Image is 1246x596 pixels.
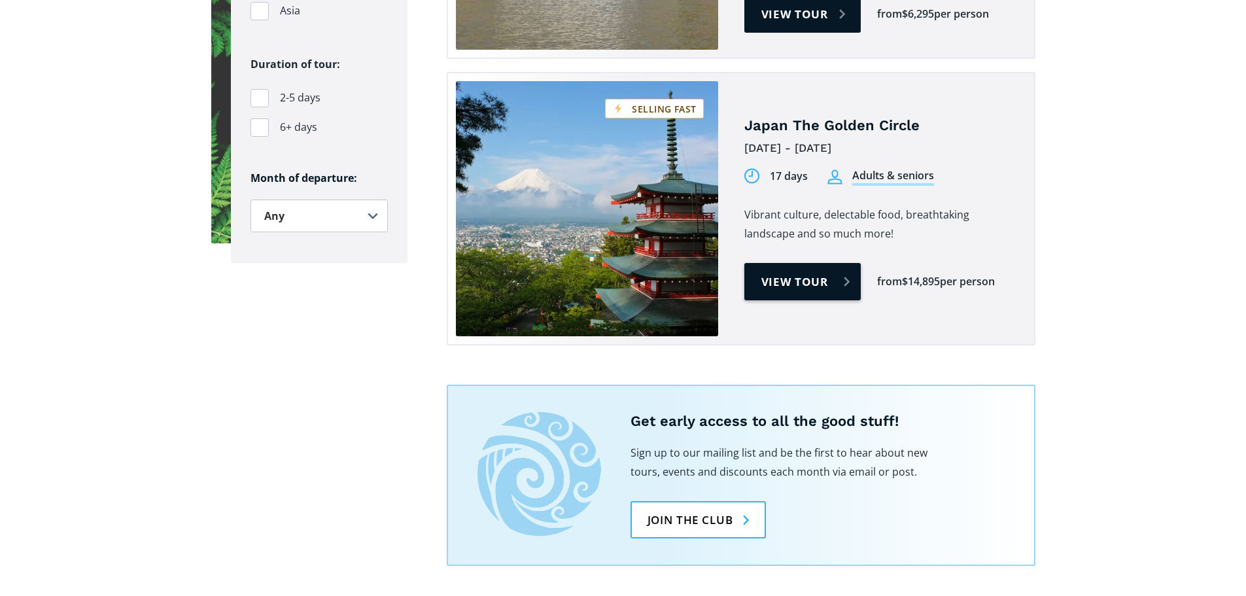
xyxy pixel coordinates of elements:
[784,169,808,184] div: days
[251,55,340,74] legend: Duration of tour:
[877,7,902,22] div: from
[251,171,388,185] h6: Month of departure:
[770,169,782,184] div: 17
[631,501,766,538] a: Join the club
[852,168,934,186] div: Adults & seniors
[631,412,1005,431] h5: Get early access to all the good stuff!
[934,7,989,22] div: per person
[280,89,320,107] span: 2-5 days
[744,138,1014,158] div: [DATE] - [DATE]
[744,205,1014,243] p: Vibrant culture, delectable food, breathtaking landscape and so much more!
[280,2,300,20] span: Asia
[744,263,861,300] a: View tour
[744,116,1014,135] h4: Japan The Golden Circle
[902,274,940,289] div: $14,895
[902,7,934,22] div: $6,295
[631,444,931,482] p: Sign up to our mailing list and be the first to hear about new tours, events and discounts each m...
[877,274,902,289] div: from
[940,274,995,289] div: per person
[280,118,317,136] span: 6+ days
